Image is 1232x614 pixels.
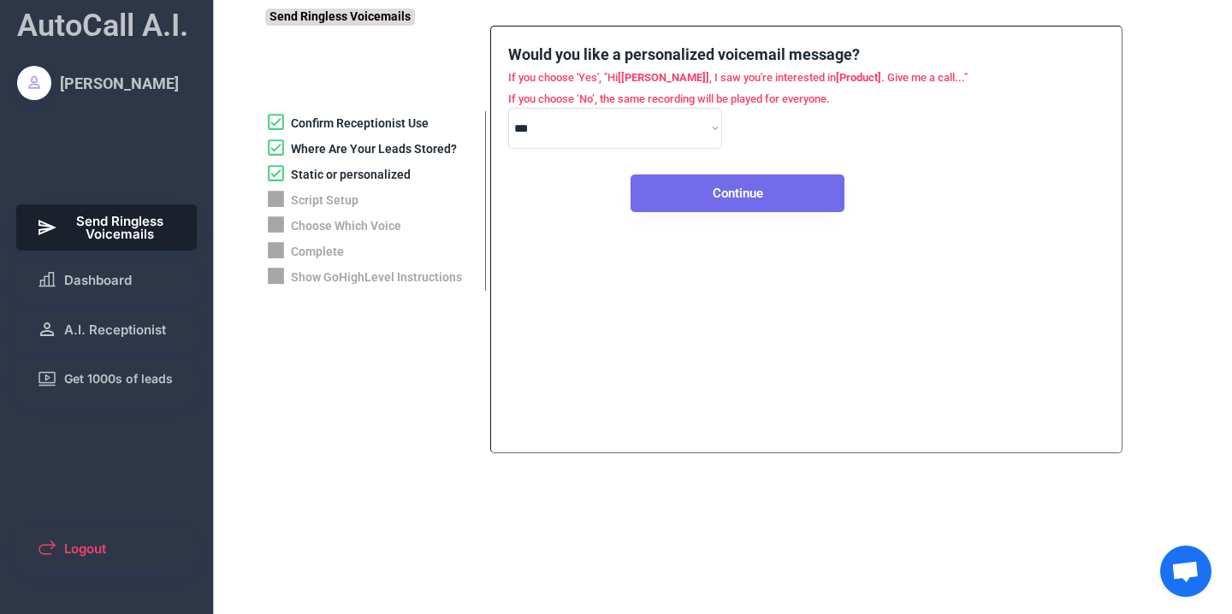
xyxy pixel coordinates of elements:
button: A.I. Receptionist [16,309,198,350]
button: Dashboard [16,259,198,300]
div: AutoCall A.I. [17,4,188,47]
strong: [[PERSON_NAME]] [618,71,709,84]
div: [PERSON_NAME] [60,73,179,94]
div: Show GoHighLevel Instructions [291,269,462,286]
div: Static or personalized [291,167,411,184]
div: Choose Which Voice [291,218,401,235]
button: Logout [16,528,198,569]
strong: [Product] [836,71,881,84]
div: Where Are Your Leads Stored? [291,141,457,158]
div: Send Ringless Voicemails [265,9,415,26]
div: Script Setup [291,192,358,210]
button: Get 1000s of leads [16,358,198,399]
span: Get 1000s of leads [64,373,173,385]
span: Logout [64,542,106,555]
button: Continue [631,174,844,212]
font: Would you like a personalized voicemail message? [508,45,860,63]
span: Dashboard [64,274,132,286]
div: Complete [291,244,344,261]
div: Confirm Receptionist Use [291,115,429,133]
span: Send Ringless Voicemails [64,215,177,240]
a: Open chat [1160,546,1211,597]
font: If you choose 'Yes', "Hi , I saw you're interested in . Give me a call..." If you choose ‘No’, th... [508,71,968,105]
span: A.I. Receptionist [64,323,166,336]
button: Send Ringless Voicemails [16,204,198,251]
